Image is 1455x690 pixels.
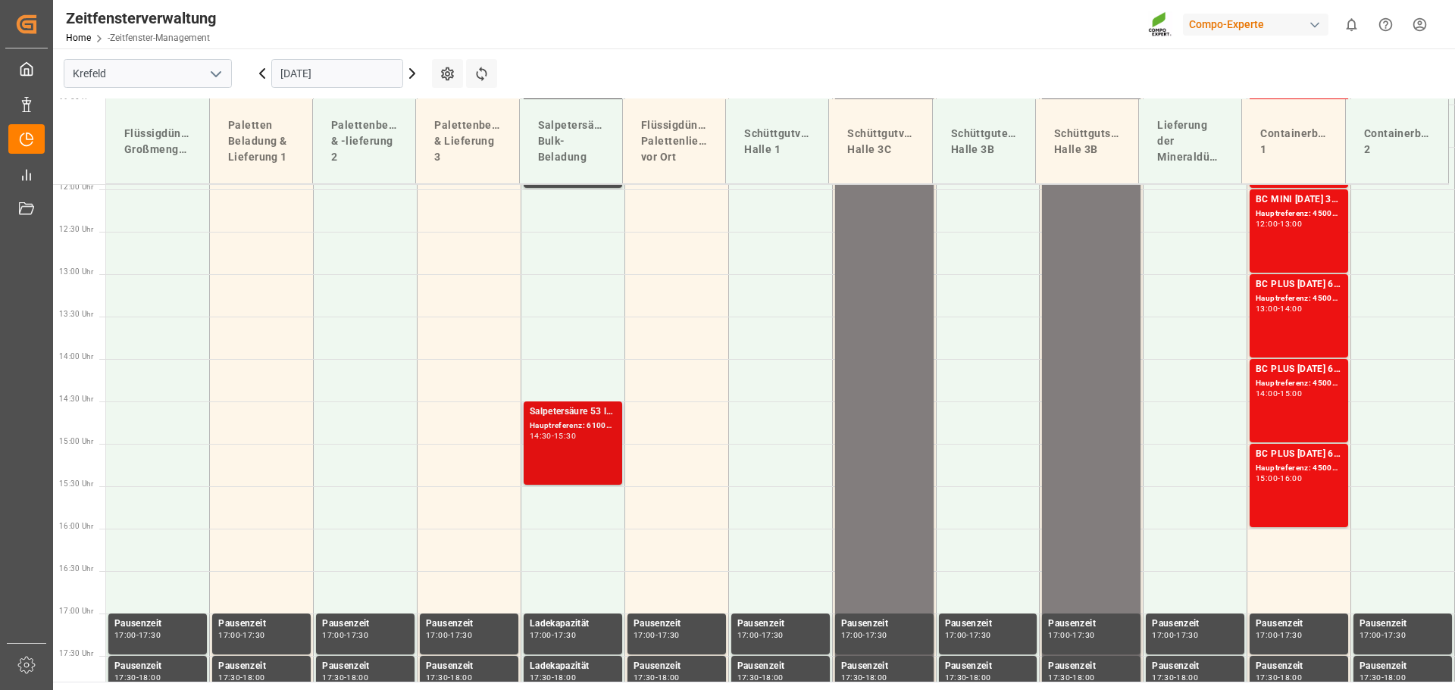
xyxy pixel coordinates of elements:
[554,673,576,682] font: 18:00
[1278,673,1280,682] font: -
[240,630,242,640] font: -
[1280,630,1302,640] font: 17:30
[1174,630,1176,640] font: -
[218,618,266,629] font: Pausenzeit
[1384,673,1406,682] font: 18:00
[966,673,968,682] font: -
[1176,630,1198,640] font: 17:30
[240,673,242,682] font: -
[552,431,554,441] font: -
[114,673,136,682] font: 17:30
[641,119,735,163] font: Flüssigdünger-Palettenlieferung vor Ort
[530,660,590,671] font: Ladekapazität
[865,630,887,640] font: 17:30
[59,479,93,488] font: 15:30 Uhr
[1256,294,1413,302] font: Hauptreferenz: 4500001184, 2000001252
[59,395,93,403] font: 14:30 Uhr
[322,660,370,671] font: Pausenzeit
[1278,630,1280,640] font: -
[59,183,93,191] font: 12:00 Uhr
[552,673,554,682] font: -
[1072,630,1094,640] font: 17:30
[945,630,967,640] font: 17:00
[344,630,346,640] font: -
[1256,464,1413,472] font: Hauptreferenz: 4500001188, 2000001252
[1384,630,1406,640] font: 17:30
[450,673,472,682] font: 18:00
[737,618,785,629] font: Pausenzeit
[59,310,93,318] font: 13:30 Uhr
[1054,127,1190,155] font: Schüttgutschiffentladung Halle 3B
[59,564,93,573] font: 16:30 Uhr
[656,630,658,640] font: -
[218,673,240,682] font: 17:30
[124,127,239,155] font: Flüssigdünger-Großmengenlieferung
[530,431,552,441] font: 14:30
[1072,673,1094,682] font: 18:00
[841,660,889,671] font: Pausenzeit
[346,673,368,682] font: 18:00
[66,9,216,27] font: Zeitfensterverwaltung
[658,630,680,640] font: 17:30
[448,630,450,640] font: -
[841,618,889,629] font: Pausenzeit
[228,119,289,163] font: Paletten Beladung & Lieferung 1
[331,119,427,163] font: Palettenbeladung & -lieferung 2
[1152,618,1200,629] font: Pausenzeit
[554,630,576,640] font: 17:30
[1256,618,1303,629] font: Pausenzeit
[114,618,162,629] font: Pausenzeit
[759,673,762,682] font: -
[271,59,403,88] input: TT.MM.JJJJ
[1256,660,1303,671] font: Pausenzeit
[59,225,93,233] font: 12:30 Uhr
[1280,389,1302,398] font: 15:00
[1278,389,1280,398] font: -
[426,630,448,640] font: 17:00
[1360,630,1381,640] font: 17:00
[1048,660,1096,671] font: Pausenzeit
[1280,673,1302,682] font: 18:00
[139,673,161,682] font: 18:00
[530,673,552,682] font: 17:30
[1360,673,1381,682] font: 17:30
[1152,630,1174,640] font: 17:00
[1256,389,1278,398] font: 14:00
[737,660,785,671] font: Pausenzeit
[1176,673,1198,682] font: 18:00
[1369,8,1403,42] button: Hilfecenter
[1256,448,1411,459] font: BC PLUS [DATE] 6M 25kg (x42) WW
[59,522,93,530] font: 16:00 Uhr
[426,618,474,629] font: Pausenzeit
[322,618,370,629] font: Pausenzeit
[945,660,993,671] font: Pausenzeit
[59,267,93,276] font: 13:00 Uhr
[1157,119,1289,163] font: Lieferung der Mineraldüngerproduktion
[1280,473,1302,483] font: 16:00
[945,673,967,682] font: 17:30
[1148,11,1172,38] img: Screenshot%202023-09-29%20at%2010.02.21.png_1712312052.png
[862,630,865,640] font: -
[538,119,617,163] font: Salpetersäure-Bulk-Beladung
[114,660,162,671] font: Pausenzeit
[847,127,953,155] font: Schüttgutverladung Halle 3C
[762,673,784,682] font: 18:00
[634,618,681,629] font: Pausenzeit
[136,673,139,682] font: -
[59,352,93,361] font: 14:00 Uhr
[737,673,759,682] font: 17:30
[1360,660,1407,671] font: Pausenzeit
[434,119,530,163] font: Palettenbeladung & Lieferung 3
[448,673,450,682] font: -
[1070,673,1072,682] font: -
[1256,304,1278,314] font: 13:00
[969,630,991,640] font: 17:30
[969,673,991,682] font: 18:00
[1256,673,1278,682] font: 17:30
[841,673,863,682] font: 17:30
[945,618,993,629] font: Pausenzeit
[1256,219,1278,229] font: 12:00
[966,630,968,640] font: -
[656,673,658,682] font: -
[552,630,554,640] font: -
